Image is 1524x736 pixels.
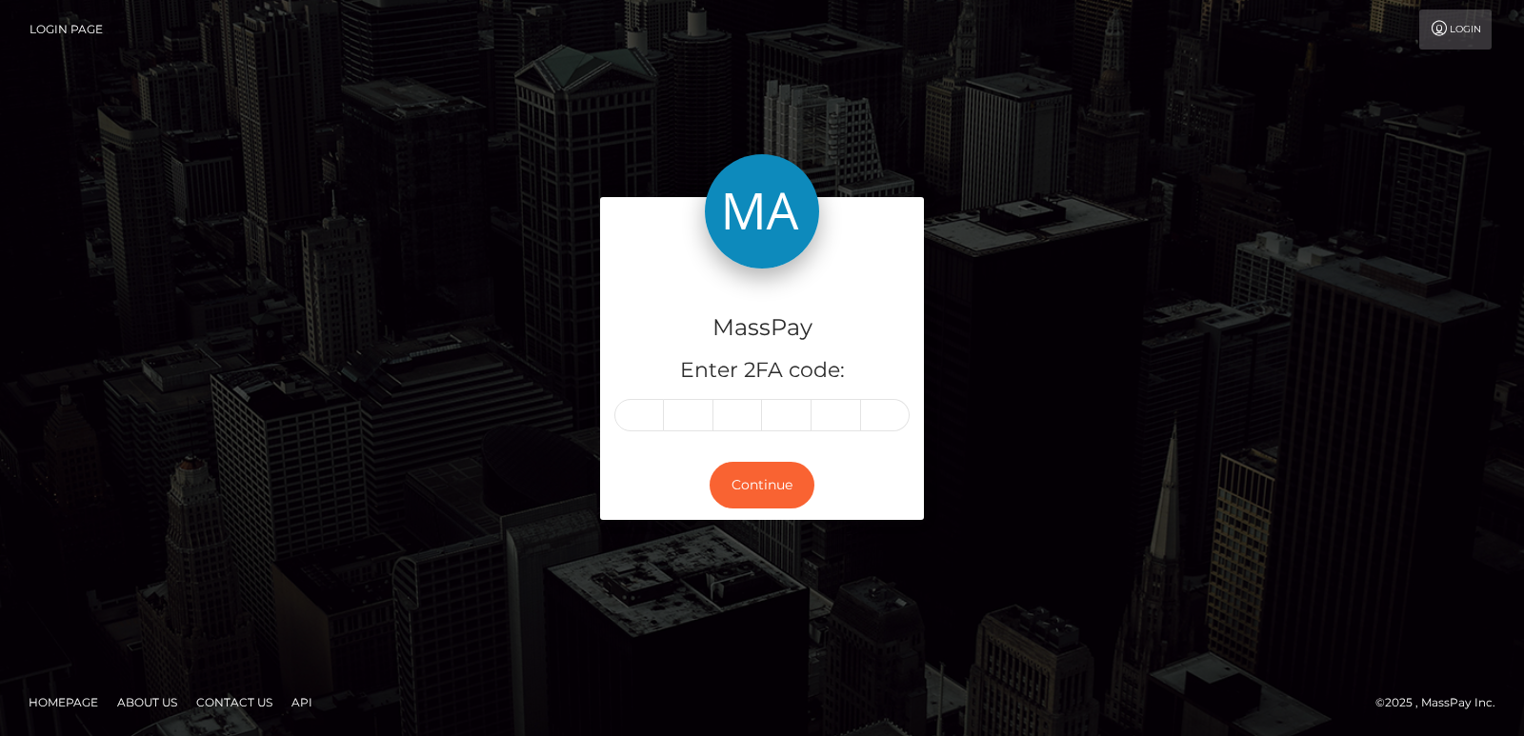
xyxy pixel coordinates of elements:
div: © 2025 , MassPay Inc. [1375,692,1510,713]
h4: MassPay [614,311,910,345]
a: Homepage [21,687,106,717]
h5: Enter 2FA code: [614,356,910,386]
a: Login Page [30,10,103,50]
a: API [284,687,320,717]
a: About Us [110,687,185,717]
a: Login [1419,10,1492,50]
button: Continue [710,462,814,508]
img: MassPay [705,154,819,269]
a: Contact Us [189,687,280,717]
